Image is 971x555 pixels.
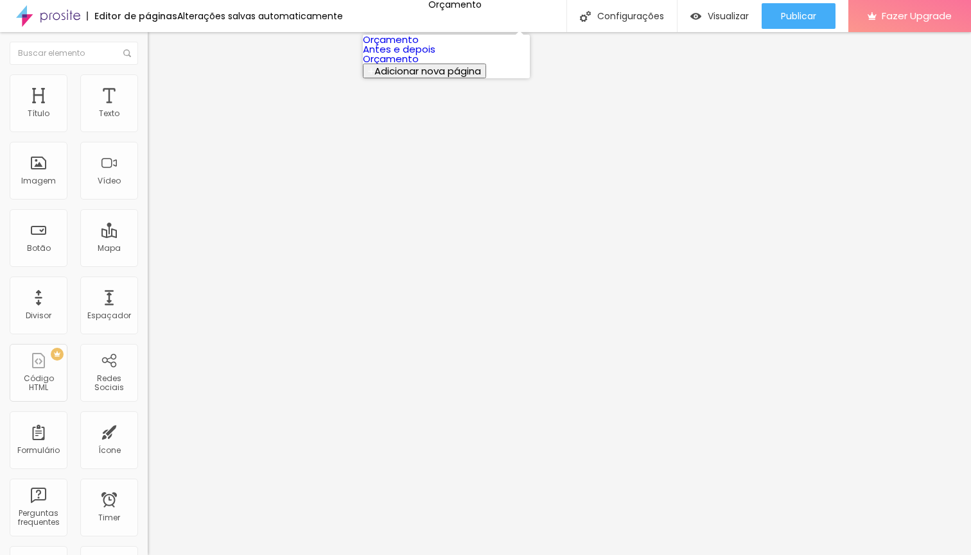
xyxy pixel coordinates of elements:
div: Formulário [17,446,60,455]
button: Publicar [762,3,835,29]
img: view-1.svg [690,11,701,22]
a: Orçamento [363,33,419,46]
div: Código HTML [13,374,64,393]
span: Adicionar nova página [374,64,481,78]
button: Adicionar nova página [363,64,486,78]
a: Antes e depois [363,42,435,56]
button: Visualizar [678,3,762,29]
div: Mapa [98,244,121,253]
div: Espaçador [87,311,131,320]
span: Visualizar [708,11,749,21]
div: Botão [27,244,51,253]
div: Imagem [21,176,56,185]
div: Ícone [98,446,121,455]
a: Orçamento [363,52,419,65]
div: Editor de páginas [87,12,177,21]
div: Perguntas frequentes [13,509,64,527]
div: Divisor [26,311,51,320]
img: Icone [123,49,131,57]
div: Alterações salvas automaticamente [177,12,343,21]
div: Vídeo [98,176,121,185]
span: Publicar [781,11,816,21]
div: Título [28,109,49,118]
div: Timer [98,513,120,522]
div: Redes Sociais [83,374,134,393]
iframe: Editor [148,32,971,555]
span: Fazer Upgrade [882,10,952,21]
img: Icone [580,11,591,22]
div: Texto [99,109,119,118]
input: Buscar elemento [10,42,138,65]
